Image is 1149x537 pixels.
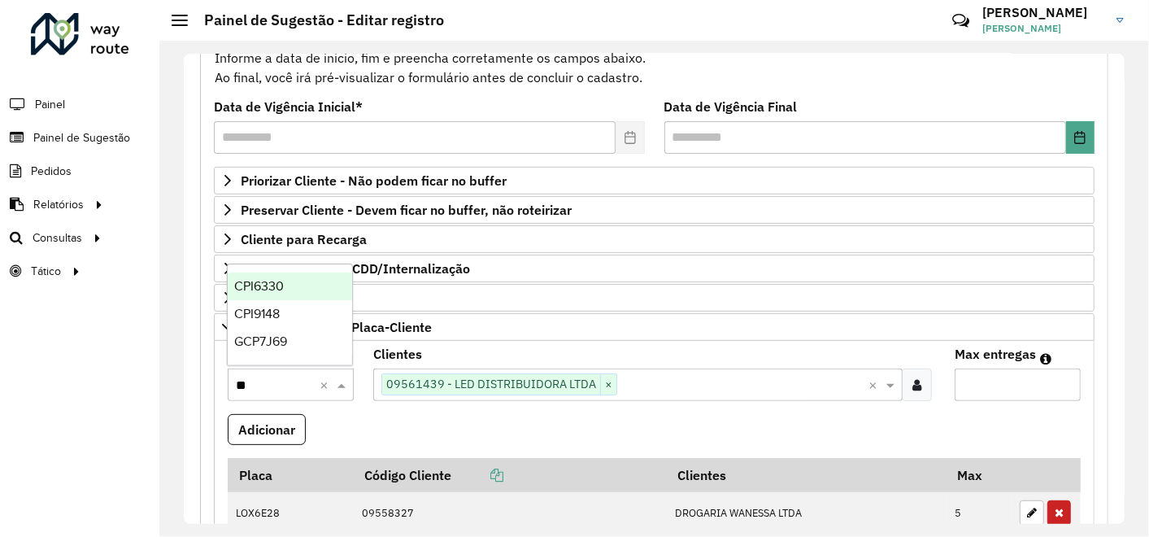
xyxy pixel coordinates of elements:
a: Mapas Sugeridos: Placa-Cliente [214,313,1095,341]
a: Cliente Retira [214,284,1095,312]
a: Priorizar Cliente - Não podem ficar no buffer [214,167,1095,194]
td: DROGARIA WANESSA LTDA [667,492,947,535]
span: Painel de Sugestão [33,129,130,146]
label: Max entregas [955,344,1036,364]
ng-dropdown-panel: Options list [227,264,352,365]
span: Clear all [320,375,333,395]
button: Choose Date [1066,121,1095,154]
td: 09558327 [353,492,666,535]
th: Código Cliente [353,458,666,492]
span: CPI6330 [234,279,284,293]
td: 5 [947,492,1012,535]
a: Copiar [451,467,503,483]
span: Cliente para Recarga [241,233,367,246]
label: Data de Vigência Inicial [214,97,363,116]
span: 09561439 - LED DISTRIBUIDORA LTDA [382,374,600,394]
span: Relatórios [33,196,84,213]
label: Clientes [373,344,422,364]
a: Cliente para Recarga [214,225,1095,253]
a: Cliente para Multi-CDD/Internalização [214,255,1095,282]
th: Max [947,458,1012,492]
span: Preservar Cliente - Devem ficar no buffer, não roteirizar [241,203,572,216]
div: Informe a data de inicio, fim e preencha corretamente os campos abaixo. Ao final, você irá pré-vi... [214,28,1095,88]
span: Painel [35,96,65,113]
span: [PERSON_NAME] [982,21,1104,36]
a: Contato Rápido [943,3,978,38]
button: Adicionar [228,414,306,445]
span: CPI9148 [234,307,280,321]
h3: [PERSON_NAME] [982,5,1104,20]
label: Data de Vigência Final [664,97,798,116]
span: × [600,375,616,395]
span: Consultas [33,229,82,247]
h2: Painel de Sugestão - Editar registro [188,11,444,29]
a: Preservar Cliente - Devem ficar no buffer, não roteirizar [214,196,1095,224]
th: Placa [228,458,353,492]
td: LOX6E28 [228,492,353,535]
th: Clientes [667,458,947,492]
span: Clear all [868,375,882,395]
span: Tático [31,263,61,280]
span: Cliente para Multi-CDD/Internalização [241,262,470,275]
span: Pedidos [31,163,72,180]
em: Máximo de clientes que serão colocados na mesma rota com os clientes informados [1040,352,1051,365]
span: Priorizar Cliente - Não podem ficar no buffer [241,174,507,187]
span: GCP7J69 [234,334,287,348]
